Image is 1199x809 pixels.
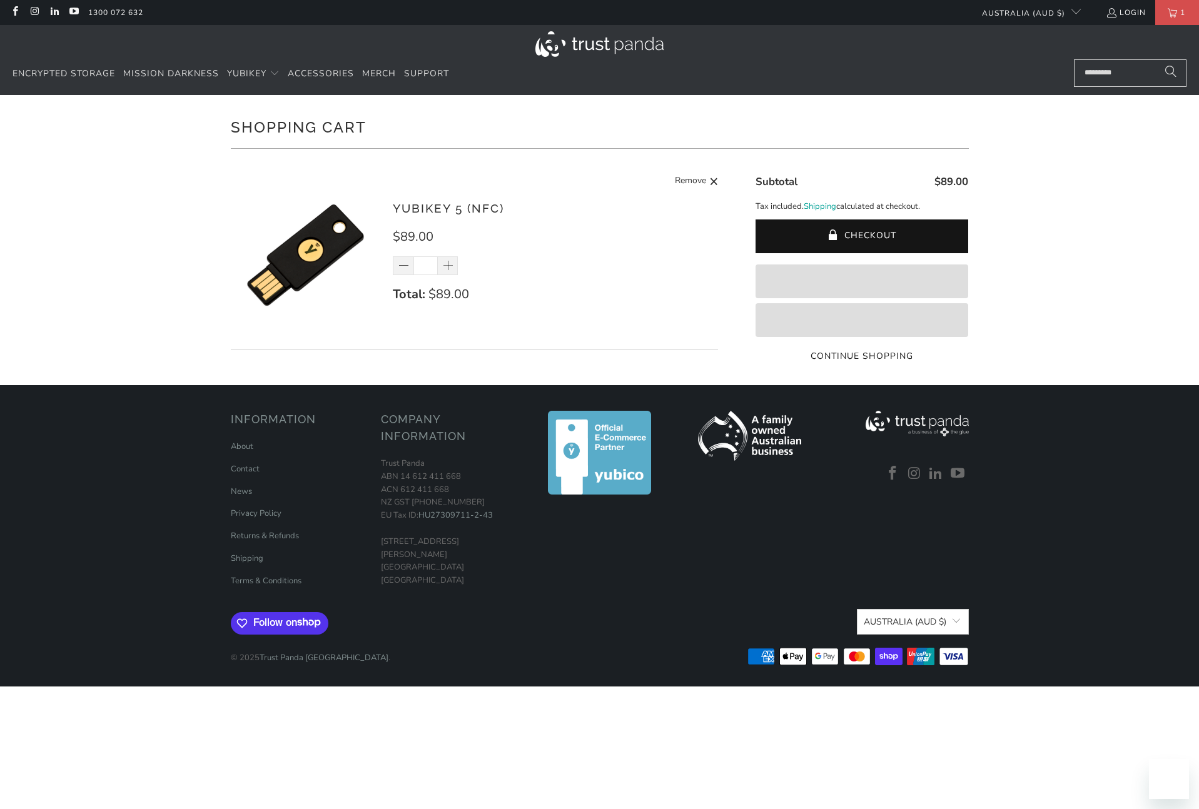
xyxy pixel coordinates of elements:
nav: Translation missing: en.navigation.header.main_nav [13,59,449,89]
img: Trust Panda Australia [535,31,664,57]
span: Accessories [288,68,354,79]
a: Returns & Refunds [231,530,299,541]
a: Merch [362,59,396,89]
iframe: Button to launch messaging window [1149,759,1189,799]
a: News [231,486,252,497]
a: Trust Panda Australia on Facebook [884,466,903,482]
a: Remove [675,174,719,189]
a: Login [1106,6,1146,19]
h1: Shopping Cart [231,114,969,139]
a: Trust Panda Australia on LinkedIn [49,8,59,18]
a: Shipping [231,553,263,564]
a: Contact [231,463,260,475]
a: Accessories [288,59,354,89]
a: Trust Panda Australia on Instagram [29,8,39,18]
a: Support [404,59,449,89]
a: Trust Panda [GEOGRAPHIC_DATA] [260,652,388,663]
a: Encrypted Storage [13,59,115,89]
p: Trust Panda ABN 14 612 411 668 ACN 612 411 668 NZ GST [PHONE_NUMBER] EU Tax ID: [STREET_ADDRESS][... [381,457,519,587]
p: Tax included. calculated at checkout. [756,200,968,213]
a: HU27309711-2-43 [418,510,493,521]
span: Mission Darkness [123,68,219,79]
a: Trust Panda Australia on Instagram [905,466,924,482]
input: Search... [1074,59,1186,87]
a: Terms & Conditions [231,575,301,586]
button: Australia (AUD $) [857,609,968,635]
a: YubiKey 5 (NFC) [393,201,504,215]
button: Checkout [756,219,968,253]
strong: Total: [393,286,425,303]
a: Mission Darkness [123,59,219,89]
a: Trust Panda Australia on YouTube [68,8,79,18]
p: © 2025 . [231,639,390,665]
a: Trust Panda Australia on Facebook [9,8,20,18]
span: Remove [675,174,706,189]
a: About [231,441,253,452]
a: Trust Panda Australia on YouTube [949,466,968,482]
summary: YubiKey [227,59,280,89]
span: $89.00 [934,174,968,189]
span: Merch [362,68,396,79]
button: Search [1155,59,1186,87]
span: Support [404,68,449,79]
span: YubiKey [227,68,266,79]
span: $89.00 [428,286,469,303]
a: Trust Panda Australia on LinkedIn [927,466,946,482]
span: $89.00 [393,228,433,245]
a: Privacy Policy [231,508,281,519]
span: Encrypted Storage [13,68,115,79]
a: 1300 072 632 [88,6,143,19]
span: Subtotal [756,174,797,189]
a: Continue Shopping [756,349,968,363]
img: YubiKey 5 (NFC) [231,180,381,330]
a: Shipping [804,200,836,213]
